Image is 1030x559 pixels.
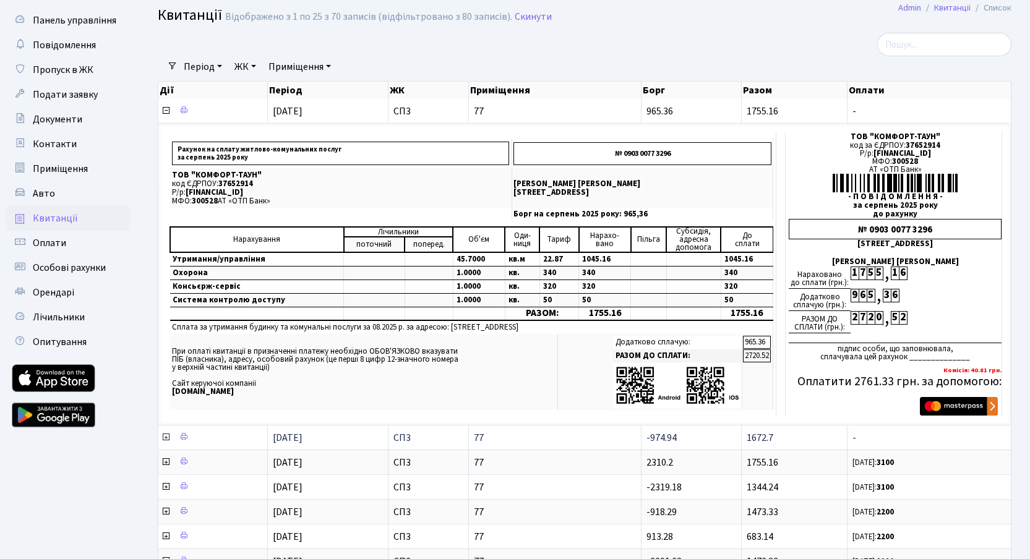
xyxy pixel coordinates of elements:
[393,507,464,517] span: СП3
[906,140,940,151] span: 37652914
[789,240,1002,248] div: [STREET_ADDRESS]
[515,11,552,23] a: Скинути
[539,267,578,280] td: 340
[646,431,677,445] span: -974.94
[883,311,891,325] div: ,
[891,311,899,325] div: 5
[6,8,130,33] a: Панель управління
[616,365,739,406] img: apps-qrcodes.png
[899,311,907,325] div: 2
[264,56,336,77] a: Приміщення
[170,252,344,267] td: Утримання/управління
[388,82,470,99] th: ЖК
[867,311,875,325] div: 2
[851,289,859,302] div: 9
[474,507,635,517] span: 77
[721,280,773,294] td: 320
[867,289,875,302] div: 5
[579,294,631,307] td: 50
[469,82,641,99] th: Приміщення
[789,311,851,333] div: РАЗОМ ДО СПЛАТИ (грн.):
[848,82,1011,99] th: Оплати
[971,1,1011,15] li: Список
[852,506,894,518] small: [DATE]:
[852,433,1006,443] span: -
[579,227,631,252] td: Нарахо- вано
[453,280,505,294] td: 1.0000
[539,294,578,307] td: 50
[875,311,883,325] div: 0
[505,307,578,320] td: РАЗОМ:
[873,148,931,159] span: [FINANCIAL_ID]
[646,505,677,519] span: -918.29
[474,532,635,542] span: 77
[344,227,453,237] td: Лічильники
[579,307,631,320] td: 1755.16
[393,106,464,116] span: СП3
[33,14,116,27] span: Панель управління
[579,267,631,280] td: 340
[273,480,303,494] span: [DATE]
[920,397,998,416] img: Masterpass
[170,280,344,294] td: Консьєрж-сервіс
[453,267,505,280] td: 1.0000
[721,252,773,267] td: 1045.16
[33,310,85,324] span: Лічильники
[6,58,130,82] a: Пропуск в ЖК
[172,171,509,179] p: ТОВ "КОМФОРТ-ТАУН"
[218,178,253,189] span: 37652914
[33,137,77,151] span: Контакти
[33,162,88,176] span: Приміщення
[474,482,635,492] span: 77
[789,258,1002,266] div: [PERSON_NAME] [PERSON_NAME]
[789,267,851,289] div: Нараховано до сплати (грн.):
[505,252,539,267] td: кв.м
[721,267,773,280] td: 340
[747,530,773,544] span: 683.14
[172,142,509,165] p: Рахунок на сплату житлово-комунальних послуг за серпень 2025 року
[898,1,921,14] a: Admin
[172,197,509,205] p: МФО: АТ «ОТП Банк»
[453,294,505,307] td: 1.0000
[170,227,344,252] td: Нарахування
[789,374,1002,389] h5: Оплатити 2761.33 грн. за допомогою:
[33,211,78,225] span: Квитанції
[273,456,303,469] span: [DATE]
[513,210,771,218] p: Борг на серпень 2025 року: 965,36
[6,181,130,206] a: Авто
[851,267,859,280] div: 1
[943,365,1002,375] b: Комісія: 40.81 грн.
[170,267,344,280] td: Охорона
[505,294,539,307] td: кв.
[474,433,635,443] span: 77
[6,255,130,280] a: Особові рахунки
[273,105,303,118] span: [DATE]
[33,38,96,52] span: Повідомлення
[883,267,891,281] div: ,
[474,458,635,467] span: 77
[393,433,464,443] span: СП3
[225,11,512,23] div: Відображено з 1 по 25 з 70 записів (відфільтровано з 80 записів).
[393,532,464,542] span: СП3
[579,252,631,267] td: 1045.16
[6,107,130,132] a: Документи
[789,289,851,311] div: Додатково сплачую (грн.):
[158,4,222,26] span: Квитанції
[6,280,130,305] a: Орендарі
[721,227,773,252] td: До cплати
[789,210,1002,218] div: до рахунку
[230,56,261,77] a: ЖК
[851,311,859,325] div: 2
[33,187,55,200] span: Авто
[934,1,971,14] a: Квитанції
[172,180,509,188] p: код ЄДРПОУ:
[273,431,303,445] span: [DATE]
[33,88,98,101] span: Подати заявку
[852,106,1006,116] span: -
[505,267,539,280] td: кв.
[743,336,771,349] td: 965.36
[453,227,505,252] td: Об'єм
[505,280,539,294] td: кв.
[33,335,87,349] span: Опитування
[859,289,867,302] div: 6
